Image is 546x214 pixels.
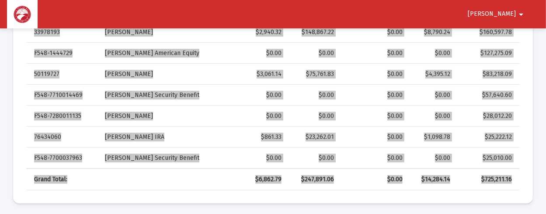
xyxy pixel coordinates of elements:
mat-icon: arrow_drop_down [516,6,526,23]
div: $3,061.14 [226,70,282,79]
div: $57,640.60 [463,91,512,100]
div: $75,761.83 [294,70,334,79]
div: $0.00 [346,49,403,58]
td: 50119727 [26,64,99,85]
div: $0.00 [226,49,282,58]
div: $0.00 [294,49,334,58]
div: Grand Total: [34,175,93,184]
div: $0.00 [226,112,282,121]
div: $148,867.22 [294,28,334,37]
td: F548-7280011135 [26,106,99,127]
img: Dashboard [14,6,31,23]
td: [PERSON_NAME] IRA [99,127,220,148]
div: $0.00 [415,112,450,121]
div: $28,012.20 [463,112,512,121]
div: $0.00 [294,91,334,100]
div: $25,222.12 [463,133,512,142]
div: $247,891.06 [294,175,334,184]
div: $861.33 [226,133,282,142]
div: $0.00 [346,175,403,184]
div: $0.00 [294,112,334,121]
td: F548-7700037963 [26,148,99,169]
div: $0.00 [226,154,282,162]
div: $6,862.79 [226,175,282,184]
div: $23,262.01 [294,133,334,142]
div: $0.00 [226,91,282,100]
div: $0.00 [346,70,403,79]
td: [PERSON_NAME] [99,64,220,85]
td: [PERSON_NAME] [99,22,220,43]
td: [PERSON_NAME] Security Benefit [99,85,220,106]
div: $0.00 [346,133,403,142]
div: $4,395.12 [415,70,450,79]
div: $0.00 [346,154,403,162]
div: $725,211.16 [463,175,512,184]
div: $160,597.78 [463,28,512,37]
td: 76434060 [26,127,99,148]
td: [PERSON_NAME] [99,106,220,127]
div: $1,098.78 [415,133,450,142]
div: $2,940.32 [226,28,282,37]
div: $0.00 [346,28,403,37]
div: $0.00 [415,154,450,162]
div: $8,790.24 [415,28,450,37]
div: $0.00 [415,91,450,100]
div: $0.00 [346,112,403,121]
span: [PERSON_NAME] [468,10,516,18]
button: [PERSON_NAME] [457,5,537,23]
td: [PERSON_NAME] American Equity [99,43,220,64]
div: $25,010.00 [463,154,512,162]
div: $0.00 [294,154,334,162]
div: $14,284.14 [415,175,450,184]
div: $83,218.09 [463,70,512,79]
td: 33978193 [26,22,99,43]
td: F548-1444729 [26,43,99,64]
div: $0.00 [346,91,403,100]
td: [PERSON_NAME] Security Benefit [99,148,220,169]
div: $127,275.09 [463,49,512,58]
td: F548-7710014469 [26,85,99,106]
div: $0.00 [415,49,450,58]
